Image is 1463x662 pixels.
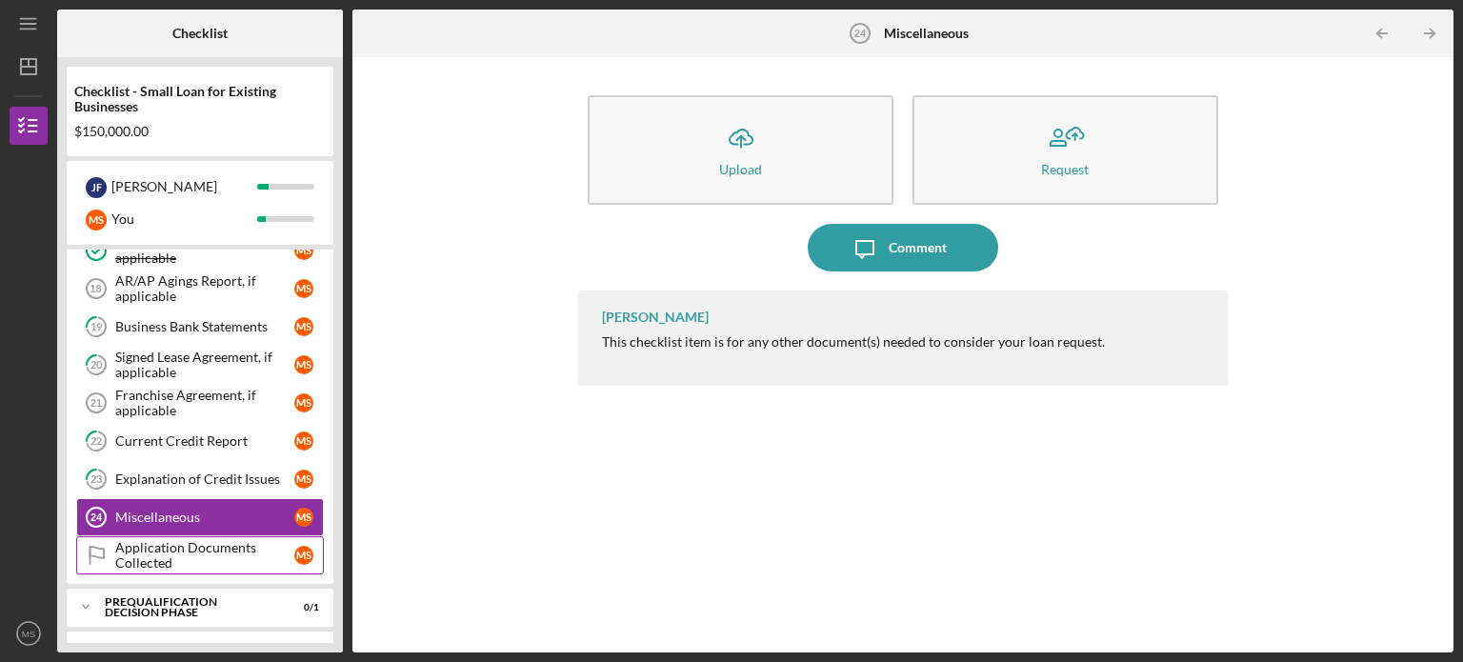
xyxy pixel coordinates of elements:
text: MS [22,629,35,639]
tspan: 21 [90,397,102,409]
tspan: 24 [854,28,867,39]
div: M S [294,470,313,489]
div: Upload [719,162,762,176]
b: Miscellaneous [884,26,969,41]
div: This checklist item is for any other document(s) needed to consider your loan request. [602,334,1105,350]
tspan: 19 [90,321,103,333]
a: 21Franchise Agreement, if applicableMS [76,384,324,422]
div: M S [294,279,313,298]
a: Business Debt Schedule, if applicableMS [76,231,324,270]
div: [PERSON_NAME] [111,171,257,203]
tspan: 24 [90,512,103,523]
div: Current Credit Report [115,433,294,449]
div: M S [294,546,313,565]
tspan: 23 [90,473,102,486]
button: Comment [808,224,998,271]
div: Signed Lease Agreement, if applicable [115,350,294,380]
button: Request [912,95,1218,205]
div: Business Debt Schedule, if applicable [115,235,294,266]
div: AR/AP Agings Report, if applicable [115,273,294,304]
div: Prequalification Decision Phase [105,596,271,618]
div: M S [294,317,313,336]
div: Checklist - Small Loan for Existing Businesses [74,84,326,114]
div: M S [294,508,313,527]
div: M S [86,210,107,231]
div: M S [294,431,313,451]
tspan: 20 [90,359,103,371]
a: 19Business Bank StatementsMS [76,308,324,346]
div: $150,000.00 [74,124,326,139]
div: 0 / 1 [285,602,319,613]
tspan: 22 [90,435,102,448]
a: 24MiscellaneousMS [76,498,324,536]
div: M S [294,393,313,412]
a: 18AR/AP Agings Report, if applicableMS [76,270,324,308]
b: Checklist [172,26,228,41]
button: Upload [588,95,893,205]
div: M S [294,355,313,374]
div: Comment [889,224,947,271]
div: J F [86,177,107,198]
a: Application Documents CollectedMS [76,536,324,574]
div: [PERSON_NAME] [602,310,709,325]
div: Business Bank Statements [115,319,294,334]
div: M S [294,241,313,260]
div: Request [1041,162,1089,176]
div: Application Documents Collected [115,540,294,571]
div: You [111,203,257,235]
div: Franchise Agreement, if applicable [115,388,294,418]
tspan: 18 [90,283,101,294]
a: 22Current Credit ReportMS [76,422,324,460]
a: 23Explanation of Credit IssuesMS [76,460,324,498]
a: 20Signed Lease Agreement, if applicableMS [76,346,324,384]
div: Miscellaneous [115,510,294,525]
button: MS [10,614,48,652]
div: Explanation of Credit Issues [115,471,294,487]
